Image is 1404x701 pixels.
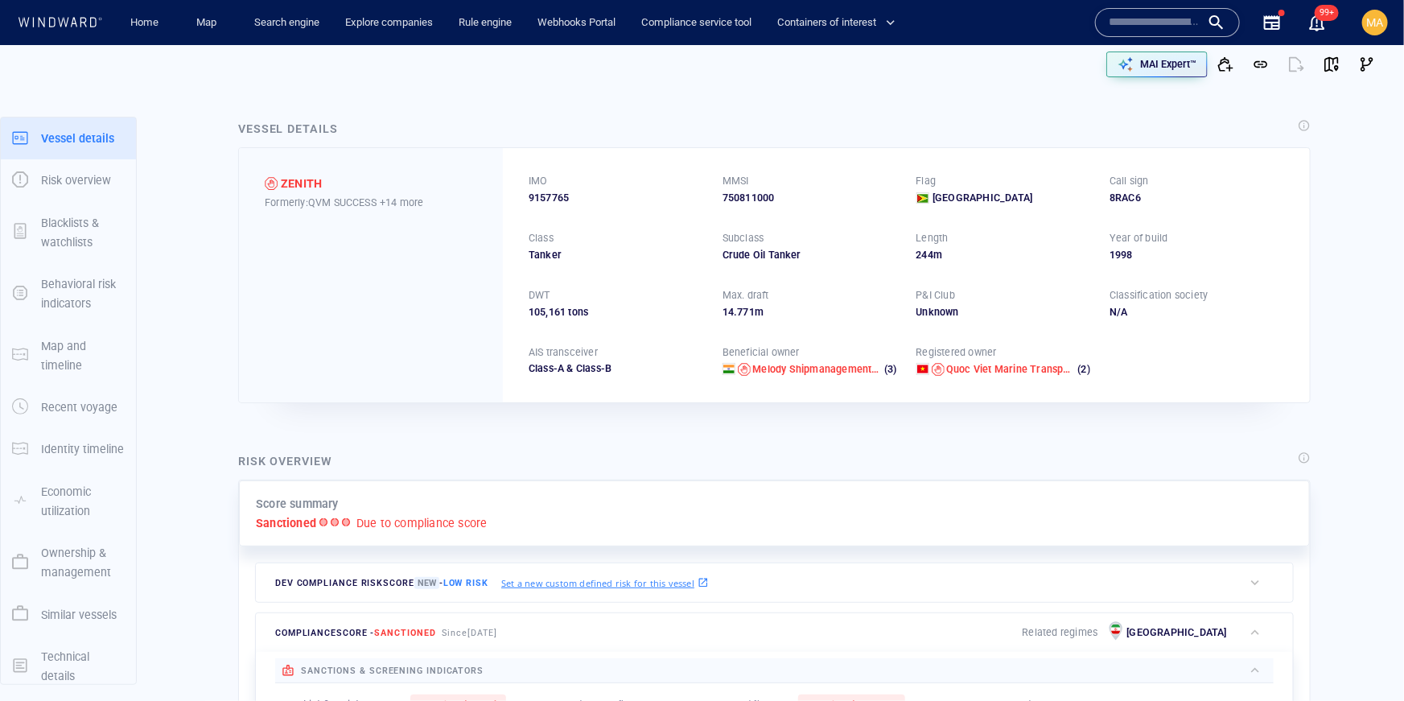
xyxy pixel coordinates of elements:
p: Set a new custom defined risk for this vessel [501,576,694,590]
p: Year of build [1110,231,1168,245]
p: [GEOGRAPHIC_DATA] [1127,625,1227,640]
div: Tanker [529,248,703,262]
p: Sanctioned [256,513,316,533]
p: Identity timeline [41,439,124,459]
p: Classification society [1110,288,1208,303]
div: Sanctioned [265,177,278,190]
button: Economic utilization [1,471,136,533]
span: & [567,362,574,374]
a: Webhooks Portal [531,9,622,37]
p: Max. draft [723,288,769,303]
a: Search engine [248,9,326,37]
a: Behavioral risk indicators [1,286,136,301]
div: Formerly: QVM SUCCESS [265,194,477,211]
button: Technical details [1,636,136,698]
p: Ownership & management [41,543,125,583]
a: Map and timeline [1,347,136,362]
p: IMO [529,174,548,188]
span: sanctions & screening indicators [301,666,484,676]
button: Visual Link Analysis [1349,47,1385,82]
button: Home [119,9,171,37]
p: Blacklists & watchlists [41,213,125,253]
button: Risk overview [1,159,136,201]
span: 771 [737,306,755,318]
p: Risk overview [41,171,111,190]
span: 244 [916,249,934,261]
p: Technical details [41,647,125,687]
span: 14 [723,306,734,318]
span: Containers of interest [777,14,896,32]
span: . [734,306,737,318]
p: P&I Club [916,288,956,303]
button: Map and timeline [1,325,136,387]
button: Behavioral risk indicators [1,263,136,325]
button: MAI Expert™ [1106,52,1208,77]
p: Beneficial owner [723,345,800,360]
span: Quoc Viet Marine Transport Jsc [946,363,1096,375]
div: Vessel details [238,119,338,138]
span: m [755,306,764,318]
a: Set a new custom defined risk for this vessel [501,574,709,592]
span: Low risk [443,578,488,588]
a: 99+ [1304,10,1330,35]
button: View on map [1314,47,1349,82]
div: Notification center [1307,13,1327,32]
button: Recent voyage [1,386,136,428]
span: Sanctioned [374,628,435,638]
div: 750811000 [723,191,897,205]
a: Home [125,9,166,37]
p: Score summary [256,494,339,513]
span: Dev Compliance risk score - [275,577,488,589]
a: Risk overview [1,172,136,188]
span: m [933,249,942,261]
p: Recent voyage [41,398,117,417]
a: Technical details [1,658,136,673]
span: New [414,577,439,589]
button: Similar vessels [1,594,136,636]
span: Melody Shipmanagement Private Limited [752,363,945,375]
a: Compliance service tool [635,9,758,37]
span: (2) [1075,362,1090,377]
span: Class-B [564,362,611,374]
div: 8RAC6 [1110,191,1284,205]
p: Subclass [723,231,764,245]
button: Containers of interest [771,9,909,37]
a: Explore companies [339,9,439,37]
p: Class [529,231,554,245]
button: Ownership & management [1,532,136,594]
p: MAI Expert™ [1140,57,1196,72]
span: MA [1367,16,1384,29]
p: Vessel details [41,129,114,148]
p: Call sign [1110,174,1149,188]
p: Map and timeline [41,336,125,376]
button: MA [1359,6,1391,39]
a: Rule engine [452,9,518,37]
p: Similar vessels [41,605,117,625]
p: Economic utilization [41,482,125,522]
span: ZENITH [281,174,322,193]
a: Similar vessels [1,606,136,621]
a: Quoc Viet Marine Transport Jsc (2) [946,362,1090,377]
span: Since [DATE] [443,628,498,638]
a: Economic utilization [1,493,136,508]
a: Ownership & management [1,555,136,570]
a: Vessel details [1,130,136,145]
button: Map [183,9,235,37]
a: Blacklists & watchlists [1,224,136,239]
span: compliance score - [275,628,436,638]
button: Blacklists & watchlists [1,202,136,264]
p: DWT [529,288,550,303]
p: Registered owner [916,345,997,360]
div: Risk overview [238,452,332,471]
a: Melody Shipmanagement Private Limited (3) [752,362,896,377]
div: N/A [1110,305,1284,320]
p: Due to compliance score [356,513,488,533]
p: Related regimes [1023,625,1098,640]
div: 105,161 tons [529,305,703,320]
button: Add to vessel list [1208,47,1243,82]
